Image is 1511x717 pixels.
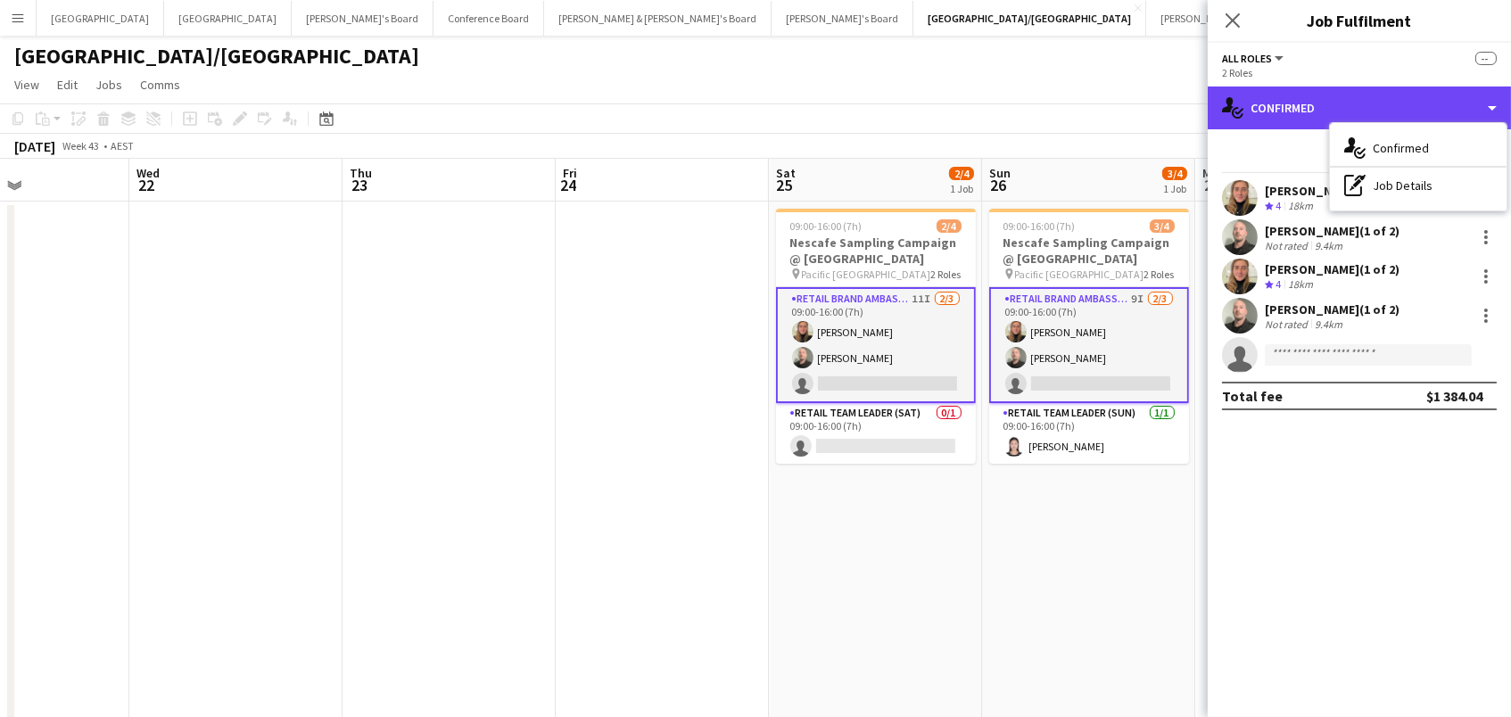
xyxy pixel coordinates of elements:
[1144,268,1175,281] span: 2 Roles
[1202,165,1226,181] span: Mon
[772,1,913,36] button: [PERSON_NAME]'s Board
[913,1,1146,36] button: [GEOGRAPHIC_DATA]/[GEOGRAPHIC_DATA]
[1208,87,1511,129] div: Confirmed
[1311,317,1346,331] div: 9.4km
[88,73,129,96] a: Jobs
[1284,277,1317,293] div: 18km
[1222,52,1272,65] span: All roles
[95,77,122,93] span: Jobs
[1265,317,1311,331] div: Not rated
[989,235,1189,267] h3: Nescafe Sampling Campaign @ [GEOGRAPHIC_DATA]
[773,175,796,195] span: 25
[1373,140,1429,156] span: Confirmed
[1475,52,1497,65] span: --
[989,287,1189,403] app-card-role: RETAIL Brand Ambassador ([DATE])9I2/309:00-16:00 (7h)[PERSON_NAME][PERSON_NAME]
[1150,219,1175,233] span: 3/4
[59,139,103,152] span: Week 43
[1265,239,1311,252] div: Not rated
[560,175,577,195] span: 24
[1276,199,1281,212] span: 4
[989,403,1189,464] app-card-role: RETAIL Team Leader (Sun)1/109:00-16:00 (7h)[PERSON_NAME]
[50,73,85,96] a: Edit
[1208,9,1511,32] h3: Job Fulfilment
[790,219,863,233] span: 09:00-16:00 (7h)
[37,1,164,36] button: [GEOGRAPHIC_DATA]
[1265,183,1400,199] div: [PERSON_NAME] (1 of 2)
[776,403,976,464] app-card-role: RETAIL Team Leader (Sat)0/109:00-16:00 (7h)
[1146,1,1374,36] button: [PERSON_NAME] & [PERSON_NAME]'s Board
[776,287,976,403] app-card-role: RETAIL Brand Ambassador ([DATE])11I2/309:00-16:00 (7h)[PERSON_NAME][PERSON_NAME]
[802,268,931,281] span: Pacific [GEOGRAPHIC_DATA]
[776,235,976,267] h3: Nescafe Sampling Campaign @ [GEOGRAPHIC_DATA]
[350,165,372,181] span: Thu
[949,167,974,180] span: 2/4
[776,209,976,464] app-job-card: 09:00-16:00 (7h)2/4Nescafe Sampling Campaign @ [GEOGRAPHIC_DATA] Pacific [GEOGRAPHIC_DATA]2 Roles...
[1265,223,1400,239] div: [PERSON_NAME] (1 of 2)
[14,77,39,93] span: View
[1426,387,1482,405] div: $1 384.04
[140,77,180,93] span: Comms
[57,77,78,93] span: Edit
[7,73,46,96] a: View
[776,165,796,181] span: Sat
[1265,261,1400,277] div: [PERSON_NAME] (1 of 2)
[1015,268,1144,281] span: Pacific [GEOGRAPHIC_DATA]
[1222,387,1283,405] div: Total fee
[164,1,292,36] button: [GEOGRAPHIC_DATA]
[111,139,134,152] div: AEST
[1284,199,1317,214] div: 18km
[1330,168,1507,203] div: Job Details
[1222,52,1286,65] button: All roles
[1265,301,1400,317] div: [PERSON_NAME] (1 of 2)
[950,182,973,195] div: 1 Job
[347,175,372,195] span: 23
[134,175,160,195] span: 22
[937,219,962,233] span: 2/4
[563,165,577,181] span: Fri
[1003,219,1076,233] span: 09:00-16:00 (7h)
[989,165,1011,181] span: Sun
[931,268,962,281] span: 2 Roles
[1200,175,1226,195] span: 27
[1276,277,1281,291] span: 4
[14,137,55,155] div: [DATE]
[989,209,1189,464] app-job-card: 09:00-16:00 (7h)3/4Nescafe Sampling Campaign @ [GEOGRAPHIC_DATA] Pacific [GEOGRAPHIC_DATA]2 Roles...
[1311,239,1346,252] div: 9.4km
[14,43,419,70] h1: [GEOGRAPHIC_DATA]/[GEOGRAPHIC_DATA]
[133,73,187,96] a: Comms
[544,1,772,36] button: [PERSON_NAME] & [PERSON_NAME]'s Board
[292,1,433,36] button: [PERSON_NAME]'s Board
[1162,167,1187,180] span: 3/4
[1163,182,1186,195] div: 1 Job
[136,165,160,181] span: Wed
[1222,66,1497,79] div: 2 Roles
[987,175,1011,195] span: 26
[433,1,544,36] button: Conference Board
